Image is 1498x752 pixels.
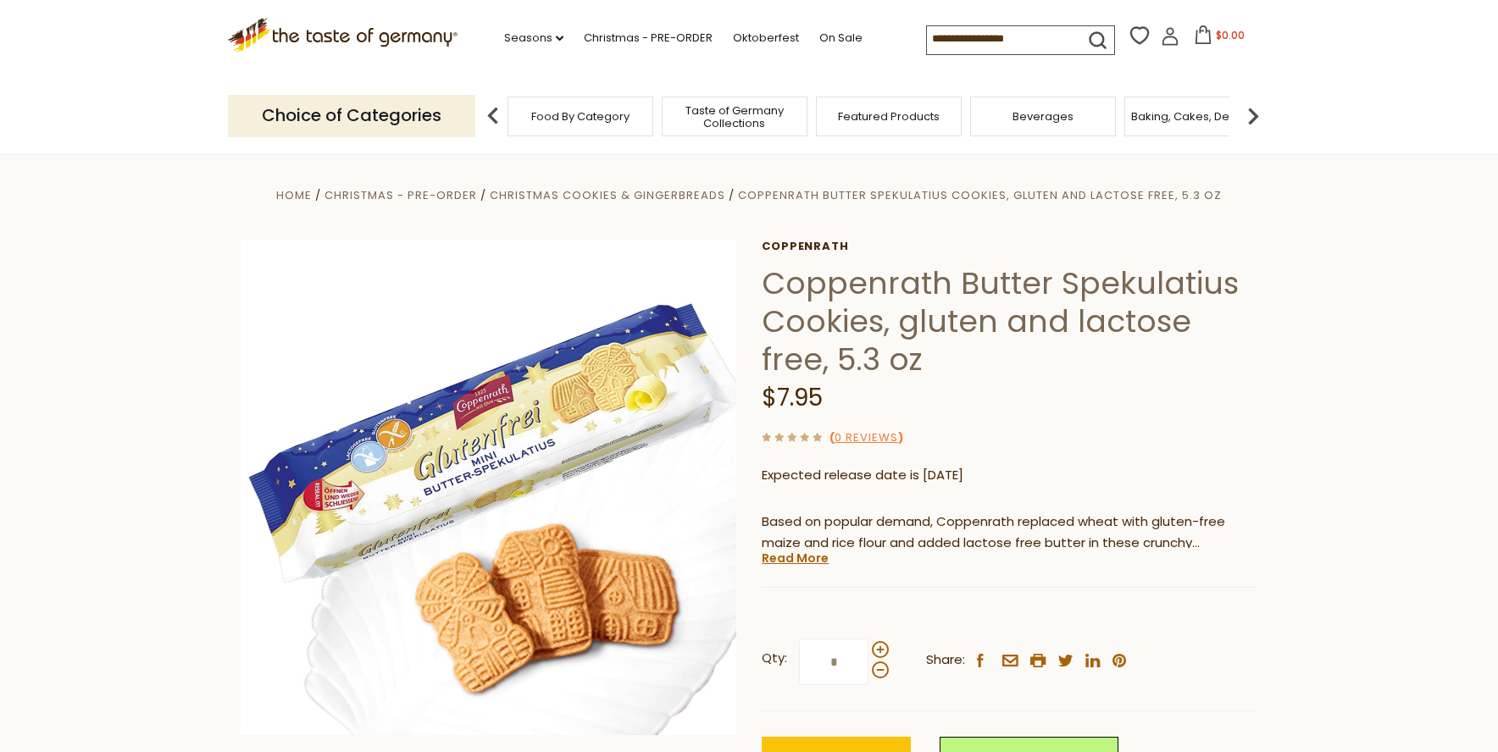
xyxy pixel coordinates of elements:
img: next arrow [1236,99,1270,133]
button: $0.00 [1183,25,1255,51]
a: Food By Category [531,110,630,123]
a: Home [276,187,312,203]
img: previous arrow [476,99,510,133]
span: Share: [926,650,965,671]
span: ( ) [829,429,903,445]
a: Baking, Cakes, Desserts [1131,110,1262,123]
a: Featured Products [838,110,940,123]
h1: Coppenrath Butter Spekulatius Cookies, gluten and lactose free, 5.3 oz [762,264,1257,379]
a: 0 Reviews [835,429,898,447]
a: Coppenrath [762,240,1257,253]
input: Qty: [799,639,868,685]
img: Coppenrath Butter Spekulatius Cookies, gluten and lactose free, 5.3 oz [241,240,736,735]
span: Based on popular demand, Coppenrath replaced wheat with gluten-free maize and rice flour and adde... [762,512,1225,594]
a: Beverages [1013,110,1074,123]
strong: Qty: [762,648,787,669]
p: Expected release date is [DATE] [762,465,1257,486]
a: Christmas Cookies & Gingerbreads [490,187,725,203]
span: $7.95 [762,381,823,414]
a: Coppenrath Butter Spekulatius Cookies, gluten and lactose free, 5.3 oz [738,187,1222,203]
p: Choice of Categories [228,95,475,136]
a: Christmas - PRE-ORDER [584,29,713,47]
a: Taste of Germany Collections [667,104,802,130]
a: On Sale [819,29,863,47]
a: Read More [762,550,829,567]
a: Christmas - PRE-ORDER [325,187,477,203]
a: Seasons [504,29,563,47]
a: Oktoberfest [733,29,799,47]
span: $0.00 [1216,28,1245,42]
